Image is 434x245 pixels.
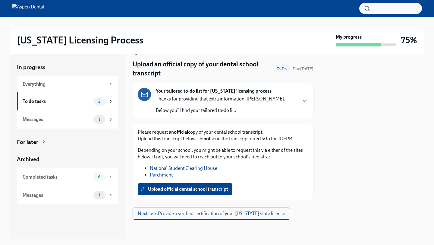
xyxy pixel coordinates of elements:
strong: My progress [336,34,362,40]
a: Messages1 [17,110,118,129]
span: To Do [273,67,290,71]
p: Thanks for providing that extra information, [PERSON_NAME]. [156,96,285,102]
span: 2 [95,99,104,103]
a: To do tasks2 [17,92,118,110]
a: Archived [17,155,118,163]
span: 6 [94,175,104,179]
div: Completed tasks [23,174,91,180]
p: Below you'll find your tailored to-do li... [156,107,285,114]
div: For later [17,138,38,146]
strong: not [203,136,211,142]
span: 1 [95,193,104,197]
span: October 26th, 2025 10:00 [293,66,313,72]
div: Everything [23,81,105,87]
h4: Upload an official copy of your dental school transcript [133,60,271,78]
a: Completed tasks6 [17,168,118,186]
label: Upload official dental school transcript [138,183,232,195]
span: Next task : Provide a verified certification of your [US_STATE] state license [138,211,285,217]
strong: official [174,129,188,135]
a: In progress [17,63,118,71]
button: Next task:Provide a verified certification of your [US_STATE] state license [133,208,290,220]
a: Parchment [150,172,173,178]
a: National Student Clearing House [150,165,217,171]
strong: [DATE] [300,66,313,72]
img: Aspen Dental [12,4,44,13]
strong: Your tailored to-do list for [US_STATE] licensing process [156,88,272,94]
div: Messages [23,116,91,123]
span: Due [293,66,313,72]
a: Everything [17,76,118,92]
p: Please request an copy of your dental school transcript. Upload this transcript below. Do send th... [138,129,308,142]
h2: [US_STATE] Licensing Process [17,34,143,46]
h3: 75% [401,35,417,46]
a: Messages1 [17,186,118,204]
span: 1 [95,117,104,122]
a: For later [17,138,118,146]
div: Messages [23,192,91,199]
p: Depending on your school, you might be able to request this via either of the sites below. If not... [138,147,308,160]
div: To do tasks [23,98,91,105]
span: Upload official dental school transcript [142,186,228,192]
